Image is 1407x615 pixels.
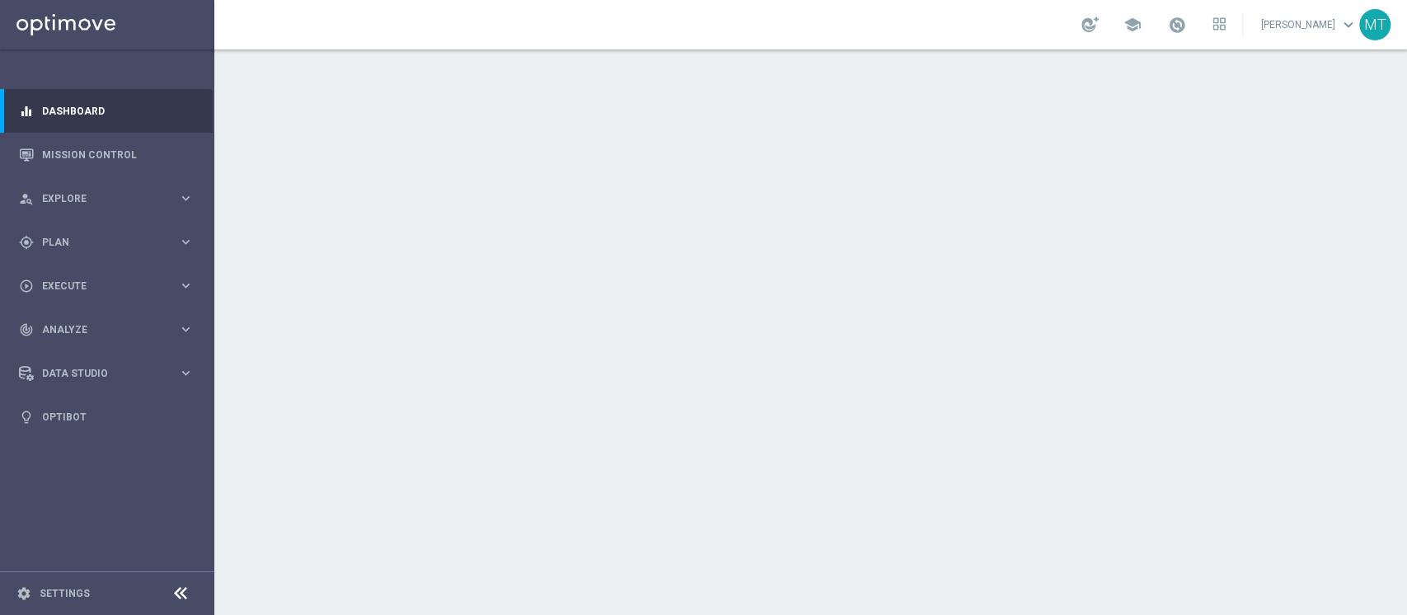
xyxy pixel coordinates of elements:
button: play_circle_outline Execute keyboard_arrow_right [18,279,195,293]
button: Data Studio keyboard_arrow_right [18,367,195,380]
span: school [1123,16,1142,34]
button: person_search Explore keyboard_arrow_right [18,192,195,205]
button: Mission Control [18,148,195,162]
span: Execute [42,281,178,291]
span: keyboard_arrow_down [1339,16,1358,34]
span: Data Studio [42,369,178,378]
div: Analyze [19,322,178,337]
div: Data Studio [19,366,178,381]
i: lightbulb [19,410,34,425]
button: track_changes Analyze keyboard_arrow_right [18,323,195,336]
i: keyboard_arrow_right [178,278,194,293]
div: Mission Control [19,133,194,176]
i: track_changes [19,322,34,337]
div: Dashboard [19,89,194,133]
div: Plan [19,235,178,250]
a: Mission Control [42,133,194,176]
div: Optibot [19,395,194,439]
button: gps_fixed Plan keyboard_arrow_right [18,236,195,249]
a: Dashboard [42,89,194,133]
a: Optibot [42,395,194,439]
i: keyboard_arrow_right [178,190,194,206]
div: Execute [19,279,178,293]
div: MT [1359,9,1391,40]
i: settings [16,586,31,601]
div: Explore [19,191,178,206]
span: Plan [42,237,178,247]
i: keyboard_arrow_right [178,365,194,381]
i: equalizer [19,104,34,119]
i: keyboard_arrow_right [178,322,194,337]
a: [PERSON_NAME]keyboard_arrow_down [1259,12,1359,37]
i: play_circle_outline [19,279,34,293]
i: keyboard_arrow_right [178,234,194,250]
i: person_search [19,191,34,206]
button: lightbulb Optibot [18,411,195,424]
a: Settings [40,589,90,599]
button: equalizer Dashboard [18,105,195,118]
span: Explore [42,194,178,204]
i: gps_fixed [19,235,34,250]
span: Analyze [42,325,178,335]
